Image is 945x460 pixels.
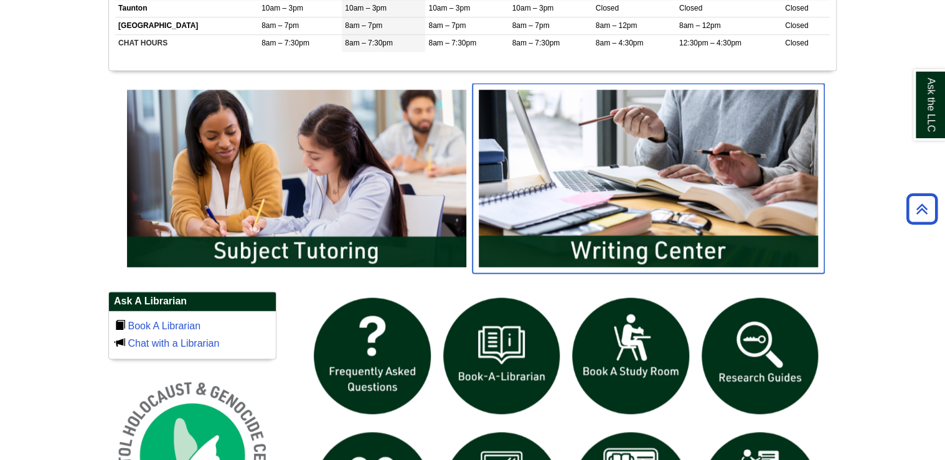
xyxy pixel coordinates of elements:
a: Chat with a Librarian [128,338,219,349]
img: book a study room icon links to book a study room web page [566,291,695,421]
img: Writing Center Information [472,83,824,273]
span: 10am – 3pm [512,4,553,12]
span: 8am – 12pm [679,21,721,30]
img: Book a Librarian icon links to book a librarian web page [437,291,567,421]
span: 10am – 3pm [261,4,303,12]
a: Book A Librarian [128,321,200,331]
span: 8am – 7pm [512,21,549,30]
span: 10am – 3pm [428,4,470,12]
img: Research Guides icon links to research guides web page [695,291,825,421]
span: 8am – 7pm [345,21,382,30]
span: 8am – 7pm [428,21,466,30]
span: Closed [596,4,619,12]
a: Back to Top [902,200,942,217]
td: [GEOGRAPHIC_DATA] [115,17,258,34]
img: frequently asked questions [308,291,437,421]
span: 8am – 7:30pm [261,39,309,47]
span: 8am – 7:30pm [345,39,393,47]
span: 10am – 3pm [345,4,387,12]
span: Closed [679,4,702,12]
img: Subject Tutoring Information [121,83,472,273]
td: CHAT HOURS [115,35,258,52]
span: 12:30pm – 4:30pm [679,39,741,47]
span: 8am – 7:30pm [428,39,476,47]
span: Closed [785,4,808,12]
span: 8am – 12pm [596,21,637,30]
span: 8am – 7pm [261,21,299,30]
h2: Ask A Librarian [109,292,276,311]
span: 8am – 7:30pm [512,39,560,47]
span: 8am – 4:30pm [596,39,644,47]
span: Closed [785,21,808,30]
div: slideshow [121,83,824,278]
span: Closed [785,39,808,47]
